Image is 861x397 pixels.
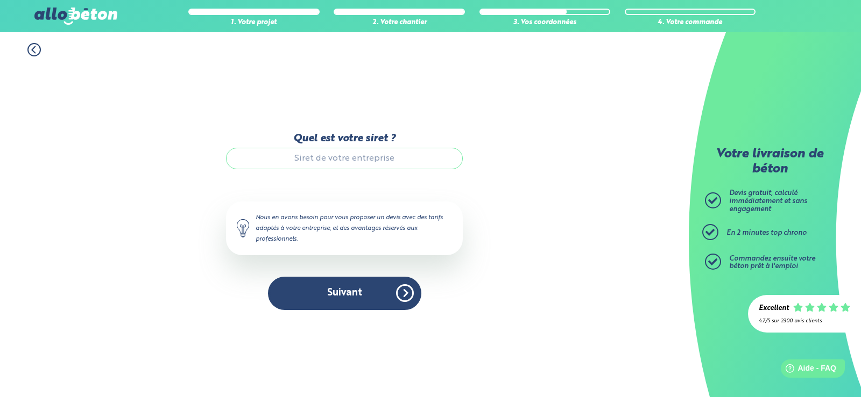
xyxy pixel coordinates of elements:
div: Nous en avons besoin pour vous proposer un devis avec des tarifs adaptés à votre entreprise, et d... [226,201,463,255]
div: 4. Votre commande [625,19,756,27]
div: 3. Vos coordonnées [479,19,611,27]
span: Devis gratuit, calculé immédiatement et sans engagement [729,190,807,212]
div: 2. Votre chantier [334,19,465,27]
button: Suivant [268,277,421,309]
div: Excellent [759,305,789,313]
div: 4.7/5 sur 2300 avis clients [759,318,850,324]
img: allobéton [34,8,117,25]
span: En 2 minutes top chrono [726,229,807,236]
iframe: Help widget launcher [765,355,849,385]
label: Quel est votre siret ? [226,133,463,145]
p: Votre livraison de béton [708,147,831,177]
span: Commandez ensuite votre béton prêt à l'emploi [729,255,815,270]
div: 1. Votre projet [188,19,320,27]
input: Siret de votre entreprise [226,148,463,169]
